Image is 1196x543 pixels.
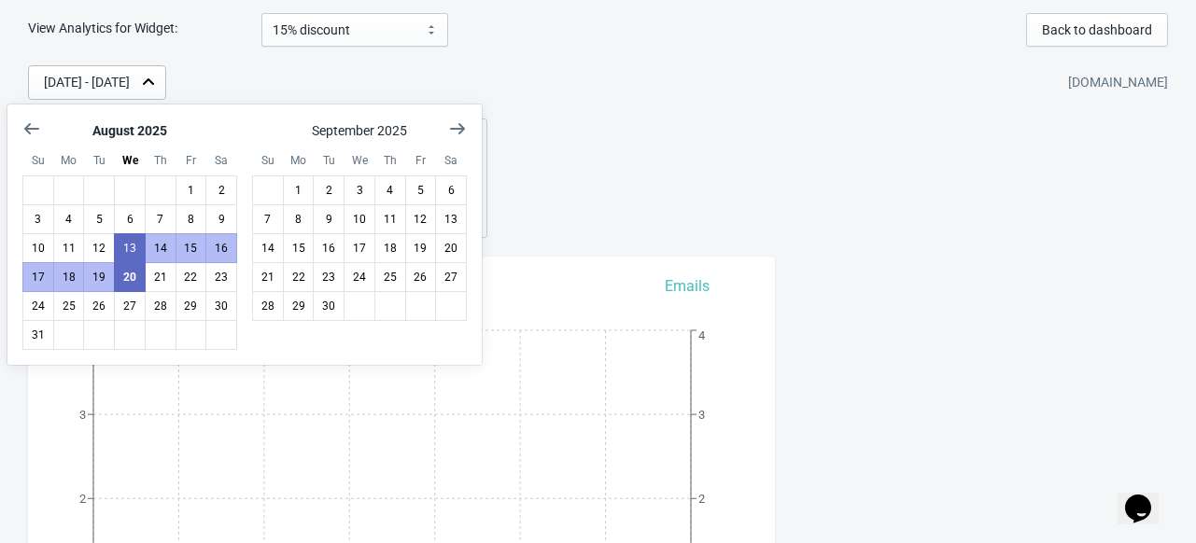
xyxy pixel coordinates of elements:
span: Back to dashboard [1042,22,1152,37]
button: August 12 2025 [83,233,115,263]
button: September 17 2025 [344,233,375,263]
button: September 10 2025 [344,204,375,234]
tspan: 3 [79,408,86,422]
button: September 18 2025 [374,233,406,263]
div: [DATE] - [DATE] [44,73,130,92]
div: Friday [405,145,437,176]
button: August 19 2025 [83,262,115,292]
button: September 3 2025 [344,175,375,205]
button: August 23 2025 [205,262,237,292]
button: September 29 2025 [283,291,315,321]
button: August 25 2025 [53,291,85,321]
button: August 5 2025 [83,204,115,234]
div: Saturday [435,145,467,176]
button: August 13 2025 [114,233,146,263]
div: Saturday [205,145,237,176]
div: Friday [176,145,207,176]
div: Sunday [22,145,54,176]
button: August 17 2025 [22,262,54,292]
div: Tuesday [83,145,115,176]
button: September 1 2025 [283,175,315,205]
button: September 11 2025 [374,204,406,234]
button: Show previous month, July 2025 [15,112,49,146]
button: August 16 2025 [205,233,237,263]
button: September 5 2025 [405,175,437,205]
button: September 12 2025 [405,204,437,234]
iframe: chat widget [1118,468,1177,524]
button: September 20 2025 [435,233,467,263]
button: August 26 2025 [83,291,115,321]
button: August 4 2025 [53,204,85,234]
div: Tuesday [313,145,345,176]
button: September 13 2025 [435,204,467,234]
button: August 6 2025 [114,204,146,234]
button: September 26 2025 [405,262,437,292]
button: August 28 2025 [145,291,176,321]
tspan: 4 [698,328,706,342]
button: September 22 2025 [283,262,315,292]
button: September 30 2025 [313,291,345,321]
button: Today August 20 2025 [114,262,146,292]
tspan: 3 [698,408,705,422]
div: Wednesday [344,145,375,176]
button: August 31 2025 [22,320,54,350]
button: August 3 2025 [22,204,54,234]
button: August 18 2025 [53,262,85,292]
button: September 4 2025 [374,175,406,205]
button: September 8 2025 [283,204,315,234]
button: August 27 2025 [114,291,146,321]
button: September 7 2025 [252,204,284,234]
button: September 15 2025 [283,233,315,263]
button: Show next month, October 2025 [441,112,474,146]
button: September 23 2025 [313,262,345,292]
button: August 8 2025 [176,204,207,234]
div: Monday [283,145,315,176]
button: August 1 2025 [176,175,207,205]
button: September 25 2025 [374,262,406,292]
button: August 10 2025 [22,233,54,263]
div: Sunday [252,145,284,176]
button: August 15 2025 [176,233,207,263]
button: Back to dashboard [1026,13,1168,47]
button: August 21 2025 [145,262,176,292]
button: September 9 2025 [313,204,345,234]
button: August 14 2025 [145,233,176,263]
button: August 22 2025 [176,262,207,292]
button: August 30 2025 [205,291,237,321]
button: September 27 2025 [435,262,467,292]
button: September 21 2025 [252,262,284,292]
div: [DOMAIN_NAME] [1068,66,1168,100]
button: September 2 2025 [313,175,345,205]
button: August 7 2025 [145,204,176,234]
div: Wednesday [114,145,146,176]
button: September 14 2025 [252,233,284,263]
button: August 9 2025 [205,204,237,234]
div: Thursday [145,145,176,176]
label: View Analytics for Widget: [28,19,261,37]
button: September 24 2025 [344,262,375,292]
div: Monday [53,145,85,176]
button: September 28 2025 [252,291,284,321]
div: Thursday [374,145,406,176]
tspan: 2 [79,492,86,506]
tspan: 2 [698,492,705,506]
button: August 11 2025 [53,233,85,263]
button: September 16 2025 [313,233,345,263]
button: August 29 2025 [176,291,207,321]
button: September 19 2025 [405,233,437,263]
button: September 6 2025 [435,175,467,205]
button: August 2 2025 [205,175,237,205]
button: August 24 2025 [22,291,54,321]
